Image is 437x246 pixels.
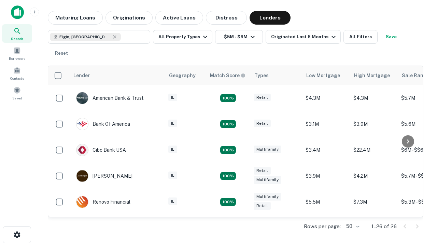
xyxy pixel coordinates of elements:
[2,64,32,82] a: Contacts
[254,146,281,153] div: Multifamily
[350,215,398,241] td: $3.1M
[10,76,24,81] span: Contacts
[302,189,350,215] td: $5.5M
[2,84,32,102] a: Saved
[51,46,72,60] button: Reset
[343,30,378,44] button: All Filters
[2,24,32,43] a: Search
[220,120,236,128] div: Matching Properties: 4, hasApolloMatch: undefined
[350,111,398,137] td: $3.9M
[76,170,88,182] img: picture
[304,222,341,231] p: Rows per page:
[76,92,144,104] div: American Bank & Trust
[2,44,32,63] a: Borrowers
[168,120,177,127] div: IL
[168,146,177,153] div: IL
[76,92,88,104] img: picture
[250,11,291,25] button: Lenders
[350,137,398,163] td: $22.4M
[12,95,22,101] span: Saved
[206,11,247,25] button: Distress
[76,144,126,156] div: Cibc Bank USA
[59,34,111,40] span: Elgin, [GEOGRAPHIC_DATA], [GEOGRAPHIC_DATA]
[206,66,250,85] th: Capitalize uses an advanced AI algorithm to match your search with the best lender. The match sco...
[168,172,177,179] div: IL
[354,71,390,80] div: High Mortgage
[220,198,236,206] div: Matching Properties: 4, hasApolloMatch: undefined
[302,111,350,137] td: $3.1M
[350,189,398,215] td: $7.3M
[76,144,88,156] img: picture
[220,172,236,180] div: Matching Properties: 4, hasApolloMatch: undefined
[168,197,177,205] div: IL
[302,215,350,241] td: $2.2M
[165,66,206,85] th: Geography
[215,30,263,44] button: $5M - $6M
[266,30,341,44] button: Originated Last 6 Months
[254,71,269,80] div: Types
[168,94,177,101] div: IL
[371,222,397,231] p: 1–26 of 26
[11,36,23,41] span: Search
[76,196,130,208] div: Renovo Financial
[254,94,271,101] div: Retail
[48,11,103,25] button: Maturing Loans
[169,71,196,80] div: Geography
[250,66,302,85] th: Types
[343,221,361,231] div: 50
[76,118,130,130] div: Bank Of America
[302,163,350,189] td: $3.9M
[302,66,350,85] th: Low Mortgage
[153,30,212,44] button: All Property Types
[350,163,398,189] td: $4.2M
[403,169,437,202] iframe: Chat Widget
[9,56,25,61] span: Borrowers
[11,5,24,19] img: capitalize-icon.png
[350,66,398,85] th: High Mortgage
[76,118,88,130] img: picture
[350,85,398,111] td: $4.3M
[69,66,165,85] th: Lender
[254,120,271,127] div: Retail
[220,146,236,154] div: Matching Properties: 4, hasApolloMatch: undefined
[302,85,350,111] td: $4.3M
[254,193,281,201] div: Multifamily
[210,72,244,79] h6: Match Score
[76,196,88,208] img: picture
[254,202,271,210] div: Retail
[271,33,338,41] div: Originated Last 6 Months
[306,71,340,80] div: Low Mortgage
[380,30,402,44] button: Save your search to get updates of matches that match your search criteria.
[254,176,281,184] div: Multifamily
[210,72,245,79] div: Capitalize uses an advanced AI algorithm to match your search with the best lender. The match sco...
[254,167,271,175] div: Retail
[76,170,132,182] div: [PERSON_NAME]
[105,11,153,25] button: Originations
[220,94,236,102] div: Matching Properties: 7, hasApolloMatch: undefined
[155,11,203,25] button: Active Loans
[73,71,90,80] div: Lender
[302,137,350,163] td: $3.4M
